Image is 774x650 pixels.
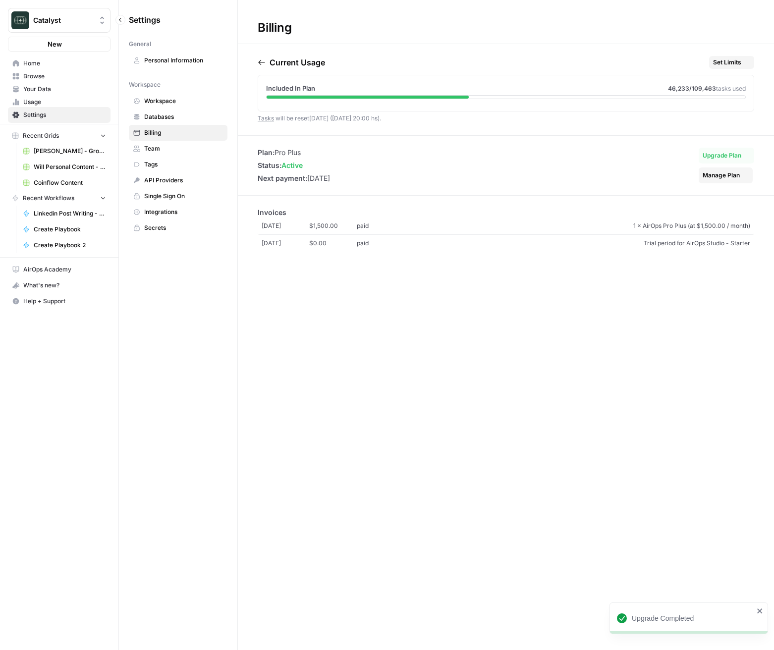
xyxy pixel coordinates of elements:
[144,112,223,121] span: Databases
[8,107,111,123] a: Settings
[129,204,227,220] a: Integrations
[262,239,309,248] span: [DATE]
[281,161,303,169] span: active
[8,37,111,52] button: New
[258,161,281,169] span: Status:
[144,160,223,169] span: Tags
[23,59,106,68] span: Home
[129,172,227,188] a: API Providers
[713,58,741,67] span: Set Limits
[8,278,110,293] div: What's new?
[699,167,753,183] button: Manage Plan
[8,293,111,309] button: Help + Support
[144,223,223,232] span: Secrets
[23,85,106,94] span: Your Data
[270,56,325,68] p: Current Usage
[258,148,330,158] li: Pro Plus
[266,83,315,93] span: Included In Plan
[258,235,754,252] a: [DATE]$0.00paidTrial period for AirOps Studio - Starter
[129,157,227,172] a: Tags
[129,109,227,125] a: Databases
[8,191,111,206] button: Recent Workflows
[144,56,223,65] span: Personal Information
[757,607,764,615] button: close
[309,239,357,248] span: $0.00
[34,178,106,187] span: Coinflow Content
[716,85,746,92] span: tasks used
[144,97,223,106] span: Workspace
[11,11,29,29] img: Catalyst Logo
[258,114,381,122] span: will be reset [DATE] ([DATE] 20:00 hs) .
[258,148,275,157] span: Plan:
[34,225,106,234] span: Create Playbook
[8,94,111,110] a: Usage
[23,110,106,119] span: Settings
[144,144,223,153] span: Team
[18,237,111,253] a: Create Playbook 2
[23,131,59,140] span: Recent Grids
[23,72,106,81] span: Browse
[129,220,227,236] a: Secrets
[23,297,106,306] span: Help + Support
[129,53,227,68] a: Personal Information
[129,125,227,141] a: Billing
[18,159,111,175] a: Will Personal Content - [DATE]
[404,239,750,248] span: Trial period for AirOps Studio - Starter
[709,56,754,69] button: Set Limits
[144,208,223,217] span: Integrations
[258,217,754,235] a: [DATE]$1,500.00paid1 × AirOps Pro Plus (at $1,500.00 / month)
[703,171,740,180] span: Manage Plan
[18,221,111,237] a: Create Playbook
[262,221,309,230] span: [DATE]
[23,194,74,203] span: Recent Workflows
[258,208,754,217] p: Invoices
[33,15,93,25] span: Catalyst
[34,147,106,156] span: [PERSON_NAME] - Ground Content - [DATE]
[34,209,106,218] span: Linkedin Post Writing - [DATE]
[34,162,106,171] span: Will Personal Content - [DATE]
[8,128,111,143] button: Recent Grids
[129,141,227,157] a: Team
[404,221,750,230] span: 1 × AirOps Pro Plus (at $1,500.00 / month)
[8,262,111,277] a: AirOps Academy
[8,277,111,293] button: What's new?
[309,221,357,230] span: $1,500.00
[129,80,161,89] span: Workspace
[144,128,223,137] span: Billing
[703,151,741,160] span: Upgrade Plan
[258,174,307,182] span: Next payment:
[8,55,111,71] a: Home
[129,40,151,49] span: General
[129,14,161,26] span: Settings
[8,81,111,97] a: Your Data
[357,239,404,248] span: paid
[23,265,106,274] span: AirOps Academy
[18,175,111,191] a: Coinflow Content
[34,241,106,250] span: Create Playbook 2
[129,93,227,109] a: Workspace
[48,39,62,49] span: New
[8,8,111,33] button: Workspace: Catalyst
[18,143,111,159] a: [PERSON_NAME] - Ground Content - [DATE]
[632,613,754,623] div: Upgrade Completed
[238,20,311,36] div: Billing
[258,173,330,183] li: [DATE]
[357,221,404,230] span: paid
[668,85,716,92] span: 46,233 /109,463
[129,188,227,204] a: Single Sign On
[144,192,223,201] span: Single Sign On
[258,114,274,122] a: Tasks
[18,206,111,221] a: Linkedin Post Writing - [DATE]
[23,98,106,107] span: Usage
[144,176,223,185] span: API Providers
[8,68,111,84] a: Browse
[699,148,754,163] button: Upgrade Plan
